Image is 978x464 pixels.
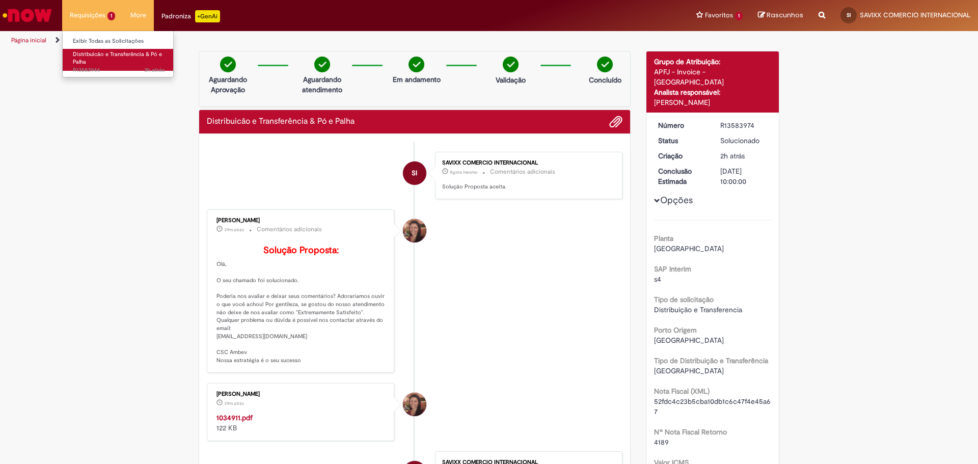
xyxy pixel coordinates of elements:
[650,166,713,186] dt: Conclusão Estimada
[442,183,612,191] p: Solução Proposta aceita.
[63,36,175,47] a: Exibir Todas as Solicitações
[735,12,743,20] span: 1
[263,244,339,256] b: Solução Proposta:
[654,387,710,396] b: Nota Fiscal (XML)
[203,74,253,95] p: Aguardando Aprovação
[654,87,772,97] div: Analista responsável:
[450,169,477,175] time: 01/10/2025 08:50:28
[450,169,477,175] span: Agora mesmo
[224,227,244,233] time: 01/10/2025 08:11:41
[409,57,424,72] img: check-circle-green.png
[503,57,519,72] img: check-circle-green.png
[144,66,165,74] time: 01/10/2025 05:39:32
[224,227,244,233] span: 39m atrás
[758,11,803,20] a: Rascunhos
[589,75,621,85] p: Concluído
[650,120,713,130] dt: Número
[63,49,175,71] a: Aberto R13583944 : Distribuicão e Transferência & Pó e Palha
[107,12,115,20] span: 1
[130,10,146,20] span: More
[73,50,162,66] span: Distribuicão e Transferência & Pó e Palha
[220,57,236,72] img: check-circle-green.png
[720,151,745,160] span: 2h atrás
[11,36,46,44] a: Página inicial
[720,151,768,161] div: 01/10/2025 06:34:35
[314,57,330,72] img: check-circle-green.png
[403,161,426,185] div: SAVIXX COMERCIO INTERNACIONAL
[654,234,673,243] b: Planta
[720,135,768,146] div: Solucionado
[654,264,691,274] b: SAP Interim
[216,391,386,397] div: [PERSON_NAME]
[609,115,622,128] button: Adicionar anexos
[224,400,244,406] span: 39m atrás
[216,413,386,433] div: 122 KB
[403,393,426,416] div: Selma Rosa Resende Marques
[257,225,322,234] small: Comentários adicionais
[654,275,661,284] span: s4
[216,245,386,365] p: Olá, O seu chamado foi solucionado. Poderia nos avaliar e deixar seus comentários? Adoraríamos ou...
[8,31,644,50] ul: Trilhas de página
[161,10,220,22] div: Padroniza
[650,151,713,161] dt: Criação
[720,166,768,186] div: [DATE] 10:00:00
[767,10,803,20] span: Rascunhos
[412,161,417,185] span: SI
[847,12,851,18] span: SI
[224,400,244,406] time: 01/10/2025 08:11:18
[393,74,441,85] p: Em andamento
[650,135,713,146] dt: Status
[216,413,253,422] a: 1034911.pdf
[403,219,426,242] div: Selma Rosa Resende Marques
[654,366,724,375] span: [GEOGRAPHIC_DATA]
[195,10,220,22] p: +GenAi
[654,305,742,314] span: Distribuição e Transferencia
[860,11,970,19] span: SAVIXX COMERCIO INTERNACIONAL
[654,397,771,416] span: 52fdc4c23b5cba10db1c6c47f4e45a67
[720,120,768,130] div: R13583974
[654,57,772,67] div: Grupo de Atribuição:
[654,325,697,335] b: Porto Origem
[216,217,386,224] div: [PERSON_NAME]
[70,10,105,20] span: Requisições
[62,31,174,77] ul: Requisições
[705,10,733,20] span: Favoritos
[654,97,772,107] div: [PERSON_NAME]
[207,117,355,126] h2: Distribuicão e Transferência & Pó e Palha Histórico de tíquete
[144,66,165,74] span: 3h atrás
[720,151,745,160] time: 01/10/2025 06:34:35
[297,74,347,95] p: Aguardando atendimento
[490,168,555,176] small: Comentários adicionais
[1,5,53,25] img: ServiceNow
[654,438,669,447] span: 4189
[496,75,526,85] p: Validação
[73,66,165,74] span: R13583944
[654,356,768,365] b: Tipo de Distribuição e Transferência
[597,57,613,72] img: check-circle-green.png
[654,295,714,304] b: Tipo de solicitação
[442,160,612,166] div: SAVIXX COMERCIO INTERNACIONAL
[654,336,724,345] span: [GEOGRAPHIC_DATA]
[654,244,724,253] span: [GEOGRAPHIC_DATA]
[654,67,772,87] div: APFJ - Invoice - [GEOGRAPHIC_DATA]
[654,427,727,436] b: Nº Nota Fiscal Retorno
